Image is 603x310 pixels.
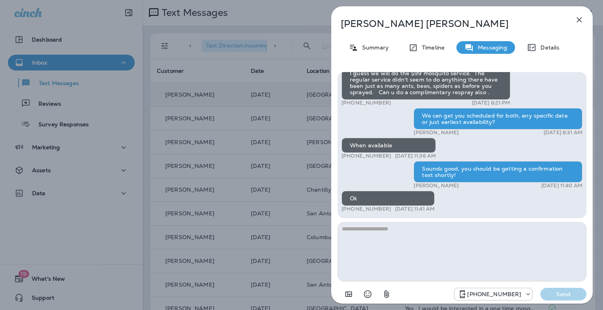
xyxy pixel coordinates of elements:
[342,206,391,212] p: [PHONE_NUMBER]
[544,129,582,136] p: [DATE] 8:31 AM
[342,153,391,159] p: [PHONE_NUMBER]
[467,291,521,297] p: [PHONE_NUMBER]
[472,100,510,106] p: [DATE] 8:21 PM
[358,44,389,51] p: Summary
[342,138,436,153] div: When available
[341,286,357,302] button: Add in a premade template
[395,153,436,159] p: [DATE] 11:36 AM
[342,100,391,106] p: [PHONE_NUMBER]
[414,161,582,183] div: Sounds good, you should be getting a confirmation text shortly!
[541,183,582,189] p: [DATE] 11:40 AM
[418,44,445,51] p: Timeline
[395,206,435,212] p: [DATE] 11:41 AM
[360,286,376,302] button: Select an emoji
[414,108,582,129] div: We can get you scheduled for both, any specific date or just earliest availability?
[414,129,459,136] p: [PERSON_NAME]
[341,18,557,29] p: [PERSON_NAME] [PERSON_NAME]
[474,44,507,51] p: Messaging
[536,44,559,51] p: Details
[342,191,435,206] div: Ok
[342,66,510,100] div: I guess we will do the $99 mosquito service. The regular service didn't seem to do anything there...
[454,289,532,299] div: +1 (817) 482-3792
[414,183,459,189] p: [PERSON_NAME]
